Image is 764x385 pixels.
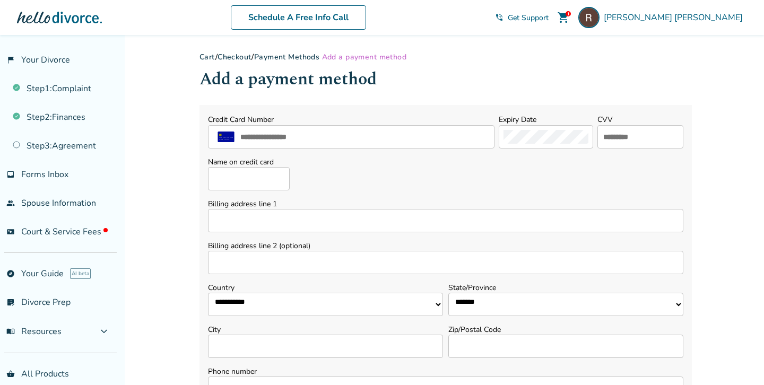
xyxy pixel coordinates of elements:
[199,52,692,62] div: / /
[6,199,15,207] span: people
[495,13,549,23] a: phone_in_talkGet Support
[21,169,68,180] span: Forms Inbox
[604,12,747,23] span: [PERSON_NAME] [PERSON_NAME]
[557,11,570,24] span: shopping_cart
[322,52,406,62] span: Add a payment method
[208,199,683,209] label: Billing address line 1
[578,7,600,28] img: Robert Turner
[508,13,549,23] span: Get Support
[495,13,503,22] span: phone_in_talk
[6,170,15,179] span: inbox
[6,56,15,64] span: flag_2
[448,283,683,293] label: State/Province
[208,115,274,125] label: Credit Card Number
[199,52,215,62] a: Cart
[566,11,571,16] div: 1
[199,66,692,92] h1: Add a payment method
[254,52,319,62] a: Payment Methods
[70,268,91,279] span: AI beta
[499,115,536,125] label: Expiry Date
[448,325,683,335] label: Zip/Postal Code
[208,325,443,335] label: City
[21,226,108,238] span: Court & Service Fees
[208,241,683,251] label: Billing address line 2 (optional)
[208,366,683,377] label: Phone number
[218,52,251,62] a: Checkout
[6,326,62,337] span: Resources
[6,269,15,278] span: explore
[213,132,239,142] img: default card
[6,370,15,378] span: shopping_basket
[98,325,110,338] span: expand_more
[597,115,613,125] label: CVV
[231,5,366,30] a: Schedule A Free Info Call
[208,157,290,167] label: Name on credit card
[711,334,764,385] iframe: Chat Widget
[208,283,443,293] label: Country
[6,298,15,307] span: list_alt_check
[6,227,15,236] span: universal_currency_alt
[6,327,15,336] span: menu_book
